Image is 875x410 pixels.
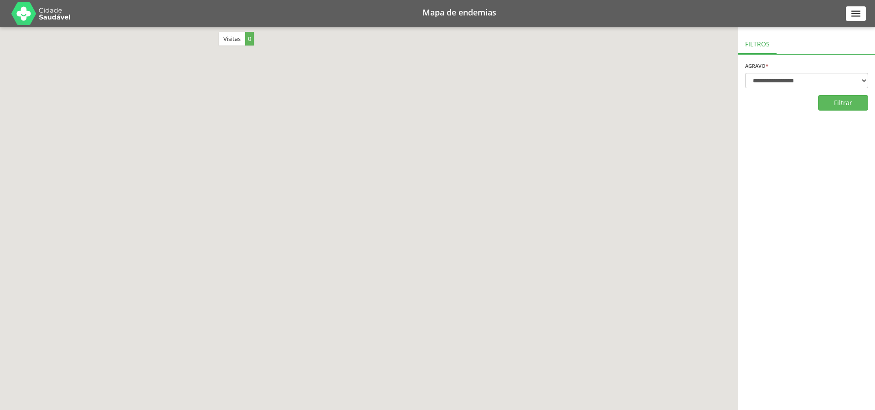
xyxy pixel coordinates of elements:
[738,32,777,54] div: Filtros
[818,95,868,111] button: Filtrar
[219,32,254,46] div: Visitas
[850,8,862,20] i: 
[745,63,768,68] label: Agravo
[245,32,254,46] span: 0
[82,8,837,16] h1: Mapa de endemias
